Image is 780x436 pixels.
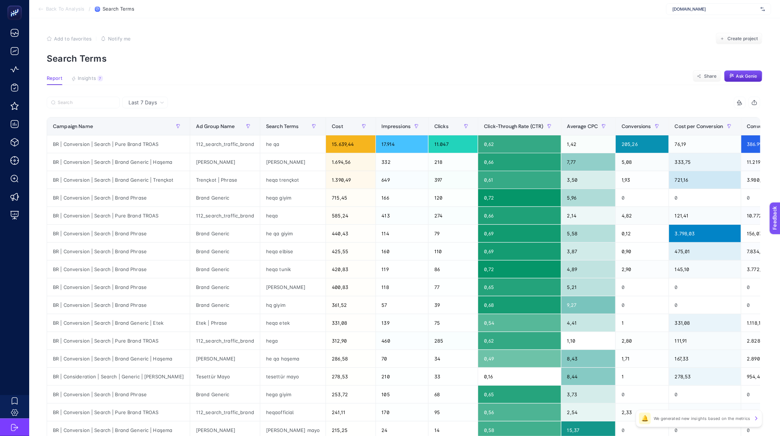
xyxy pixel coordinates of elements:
span: Create project [727,36,758,42]
div: 1,71 [616,350,669,367]
div: 0,16 [478,368,561,385]
div: 0,54 [478,314,561,332]
div: 4,41 [561,314,616,332]
div: Brand Generic [190,189,260,207]
div: 1,93 [616,171,669,189]
div: 0,65 [478,278,561,296]
div: BR | Conversion | Search | Pure Brand TROAS [47,332,190,350]
div: 2,54 [561,404,616,421]
div: [PERSON_NAME] [190,350,260,367]
div: 5,08 [616,153,669,171]
div: 278,53 [669,368,741,385]
div: BR | Conversion | Search | Brand Phrase [47,278,190,296]
div: 5,21 [561,278,616,296]
div: 4,89 [561,261,616,278]
div: Tesettür Mayo [190,368,260,385]
div: he qa haşema [260,350,326,367]
div: 721,16 [669,171,741,189]
div: 715,45 [326,189,375,207]
div: 0,69 [478,243,561,260]
div: 77 [429,278,478,296]
div: BR | Conversion | Search | Brand Phrase [47,386,190,403]
span: Notify me [108,36,131,42]
div: 585,24 [326,207,375,224]
button: Notify me [101,36,131,42]
div: 17.914 [376,135,429,153]
div: 2,90 [616,261,669,278]
span: Report [47,76,62,81]
button: Create project [716,33,762,45]
div: 1.390,49 [326,171,375,189]
span: / [89,6,91,12]
div: heqa tunik [260,261,326,278]
span: Cost [332,123,343,129]
div: 1.694,56 [326,153,375,171]
div: Etek | Phrase [190,314,260,332]
div: 114 [376,225,429,242]
input: Search [58,100,115,105]
div: 0 [616,278,669,296]
div: 400,83 [326,278,375,296]
div: Brand Generic [190,296,260,314]
div: 🔔 [639,413,651,424]
div: 475,01 [669,243,741,260]
div: 121,41 [669,207,741,224]
div: 361,52 [326,296,375,314]
div: heqa giyim [260,189,326,207]
span: Clicks [434,123,449,129]
div: 0 [669,189,741,207]
div: 7,77 [561,153,616,171]
div: 286,58 [326,350,375,367]
span: Search Terms [266,123,299,129]
div: 3,87 [561,243,616,260]
div: 9,27 [561,296,616,314]
div: 160 [376,243,429,260]
span: Conversions [622,123,651,129]
div: heqa etek [260,314,326,332]
div: 118 [376,278,429,296]
div: 0,62 [478,332,561,350]
div: 86 [429,261,478,278]
div: 0,49 [478,350,561,367]
div: hega giyim [260,386,326,403]
div: 0,72 [478,261,561,278]
div: 112_search_traffic_brand [190,332,260,350]
div: BR | Conversion | Search | Pure Brand TROAS [47,135,190,153]
div: 103,33 [669,404,741,421]
div: 111,91 [669,332,741,350]
div: 11.047 [429,135,478,153]
div: 333,75 [669,153,741,171]
div: 278,53 [326,368,375,385]
div: heqa trençkot [260,171,326,189]
div: BR | Conversion | Search | Pure Brand TROAS [47,404,190,421]
div: 167,33 [669,350,741,367]
div: 8,44 [561,368,616,385]
img: svg%3e [761,5,765,13]
div: 2,14 [561,207,616,224]
div: 120 [429,189,478,207]
div: BR | Conversion | Search | Brand Generic | Haşema [47,153,190,171]
span: Back To Analysis [46,6,84,12]
div: 312,90 [326,332,375,350]
div: 4,82 [616,207,669,224]
div: 7 [97,76,103,81]
div: 33 [429,368,478,385]
div: 440,43 [326,225,375,242]
span: Cost per Conversion [675,123,723,129]
div: 110 [429,243,478,260]
div: 0 [616,296,669,314]
div: BR | Conversion | Search | Brand Phrase [47,225,190,242]
div: heqaofficial [260,404,326,421]
div: 119 [376,261,429,278]
div: 70 [376,350,429,367]
div: 1,10 [561,332,616,350]
div: 3,50 [561,171,616,189]
p: Search Terms [47,53,762,64]
div: 166 [376,189,429,207]
div: 413 [376,207,429,224]
div: Brand Generic [190,261,260,278]
div: 397 [429,171,478,189]
div: 1,42 [561,135,616,153]
div: 15.639,44 [326,135,375,153]
div: 0 [616,189,669,207]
